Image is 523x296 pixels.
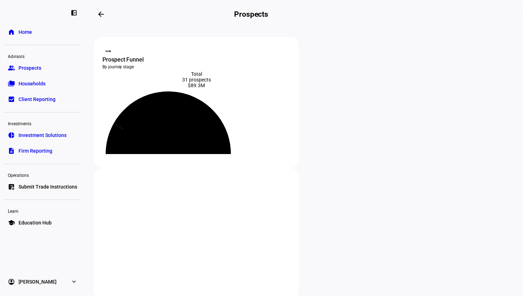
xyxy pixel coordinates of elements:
a: bid_landscapeClient Reporting [4,92,81,106]
eth-mat-symbol: account_circle [8,278,15,285]
div: Prospect Funnel [102,55,290,64]
div: Learn [4,206,81,216]
eth-mat-symbol: expand_more [70,278,78,285]
div: Total [102,71,290,77]
a: homeHome [4,25,81,39]
span: Firm Reporting [19,147,52,154]
span: Submit Trade Instructions [19,183,77,190]
a: folder_copyHouseholds [4,76,81,91]
span: [PERSON_NAME] [19,278,57,285]
span: Prospects [19,64,41,72]
mat-icon: steppers [105,48,112,55]
mat-icon: arrow_backwards [97,10,105,18]
eth-mat-symbol: school [8,219,15,226]
eth-mat-symbol: pie_chart [8,132,15,139]
div: $89.3M [102,83,290,88]
div: 31 prospects [102,77,290,83]
eth-mat-symbol: description [8,147,15,154]
span: Client Reporting [19,96,56,103]
span: Households [19,80,46,87]
div: By journey stage [102,64,290,70]
div: Operations [4,170,81,180]
a: pie_chartInvestment Solutions [4,128,81,142]
eth-mat-symbol: left_panel_close [70,9,78,16]
span: Investment Solutions [19,132,67,139]
a: groupProspects [4,61,81,75]
eth-mat-symbol: folder_copy [8,80,15,87]
span: Home [19,28,32,36]
span: Education Hub [19,219,52,226]
eth-mat-symbol: list_alt_add [8,183,15,190]
h2: Prospects [234,10,268,18]
eth-mat-symbol: bid_landscape [8,96,15,103]
eth-mat-symbol: home [8,28,15,36]
div: Advisors [4,51,81,61]
eth-mat-symbol: group [8,64,15,72]
a: descriptionFirm Reporting [4,144,81,158]
div: Investments [4,118,81,128]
